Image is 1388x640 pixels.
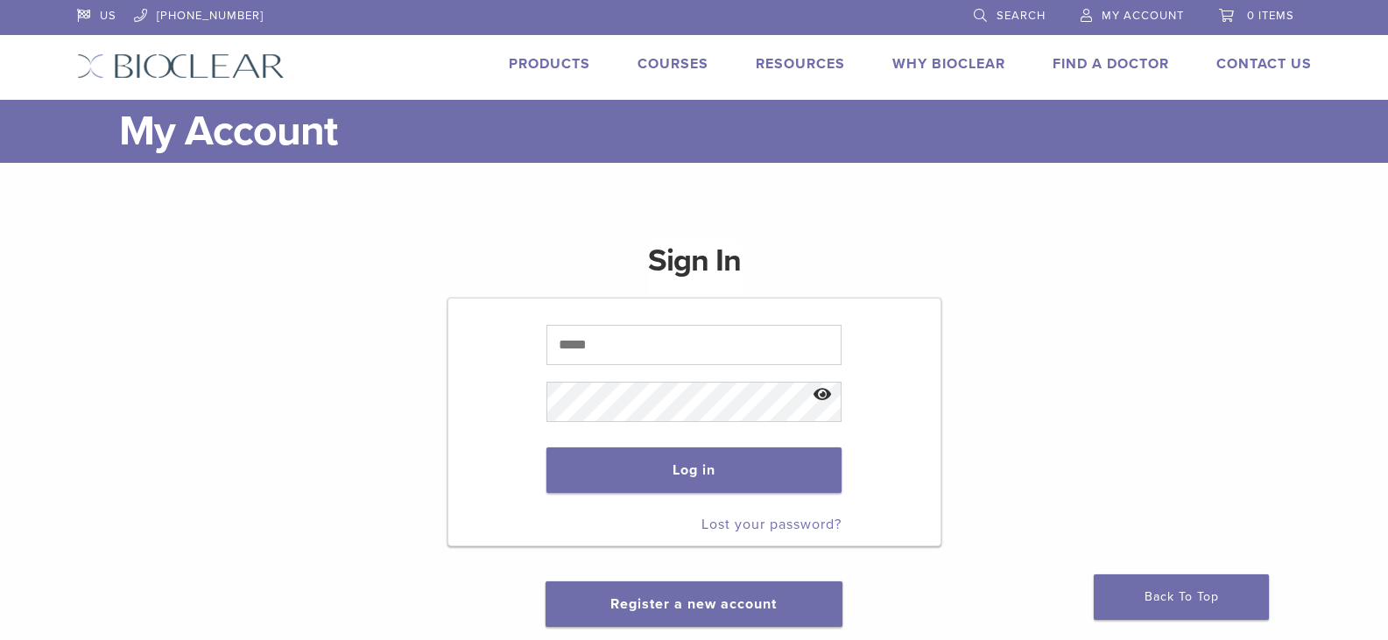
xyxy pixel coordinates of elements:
[119,100,1312,163] h1: My Account
[804,373,842,418] button: Show password
[701,516,842,533] a: Lost your password?
[509,55,590,73] a: Products
[756,55,845,73] a: Resources
[1094,574,1269,620] a: Back To Top
[1102,9,1184,23] span: My Account
[546,581,842,627] button: Register a new account
[77,53,285,79] img: Bioclear
[1053,55,1169,73] a: Find A Doctor
[546,447,842,493] button: Log in
[1216,55,1312,73] a: Contact Us
[638,55,708,73] a: Courses
[892,55,1005,73] a: Why Bioclear
[997,9,1046,23] span: Search
[648,240,741,296] h1: Sign In
[610,595,777,613] a: Register a new account
[1247,9,1294,23] span: 0 items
